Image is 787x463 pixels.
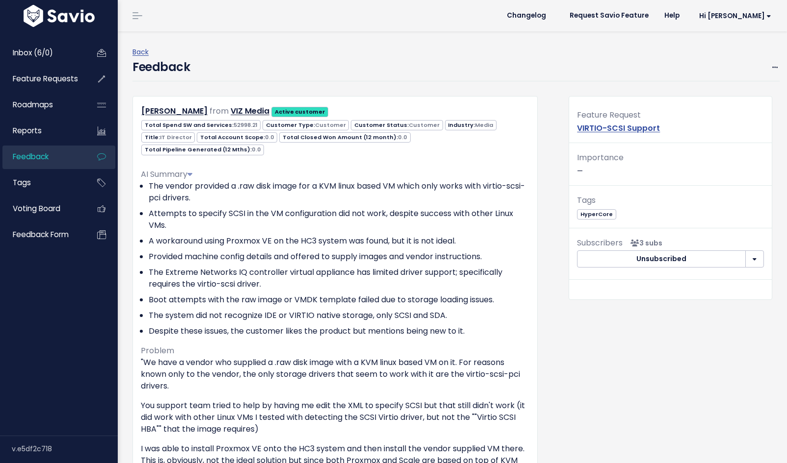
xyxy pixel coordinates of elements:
[12,436,118,462] div: v.e5df2c718
[687,8,779,24] a: Hi [PERSON_NAME]
[577,209,616,219] a: HyperCore
[562,8,656,23] a: Request Savio Feature
[577,209,616,219] span: HyperCore
[262,120,349,130] span: Customer Type:
[445,120,497,130] span: Industry:
[656,8,687,23] a: Help
[507,12,546,19] span: Changelog
[252,146,261,153] span: 0.0
[315,121,346,129] span: Customer
[409,121,440,129] span: Customer
[2,120,81,142] a: Reports
[2,223,81,246] a: Feedback form
[577,237,623,248] span: Subscribers
[13,125,42,136] span: Reports
[141,357,529,392] p: "We have a vendor who supplied a .raw disk image with a KVM linux based VM on it. For reasons kno...
[132,47,149,57] a: Back
[265,133,274,141] span: 0.0
[231,105,269,117] a: VIZ Media
[141,120,261,130] span: Total Spend SW and Services:
[197,132,277,143] span: Total Account Scope:
[141,400,529,435] p: You support team tried to help by having me edit the XML to specify SCSI but that still didn't wo...
[577,152,624,163] span: Importance
[475,121,493,129] span: Media
[160,133,192,141] span: IT Director
[141,169,192,180] span: AI Summary
[2,94,81,116] a: Roadmaps
[149,208,529,231] li: Attempts to specify SCSI in the VM configuration did not work, despite success with other Linux VMs.
[149,325,529,337] li: Despite these issues, the customer likes the product but mentions being new to it.
[577,122,660,134] a: VIRTIO-SCSI Support
[2,42,81,64] a: Inbox (6/0)
[141,145,264,155] span: Total Pipeline Generated (12 Mths):
[21,5,97,27] img: logo-white.9d6f32f41409.svg
[2,146,81,168] a: Feedback
[141,345,174,356] span: Problem
[275,108,325,116] strong: Active customer
[13,48,53,58] span: Inbox (6/0)
[149,235,529,247] li: A workaround using Proxmox VE on the HC3 system was found, but it is not ideal.
[13,177,31,188] span: Tags
[351,120,443,130] span: Customer Status:
[577,109,641,121] span: Feature Request
[577,250,746,268] button: Unsubscribed
[13,73,78,84] span: Feature Requests
[149,294,529,306] li: Boot attempts with the raw image or VMDK template failed due to storage loading issues.
[141,132,195,143] span: Title:
[627,238,662,248] span: <p><strong>Subscribers</strong><br><br> - Danielle Herbert<br> - Kyle Mellander<br> - Tim Laplant...
[210,105,229,117] span: from
[13,229,69,240] span: Feedback form
[2,171,81,194] a: Tags
[149,180,529,204] li: The vendor provided a .raw disk image for a KVM linux based VM which only works with virtio-scsi-...
[398,133,407,141] span: 0.0
[13,203,60,214] span: Voting Board
[577,151,764,177] p: —
[149,251,529,263] li: Provided machine config details and offered to supply images and vendor instructions.
[141,105,208,117] a: [PERSON_NAME]
[2,197,81,220] a: Voting Board
[2,68,81,90] a: Feature Requests
[149,267,529,290] li: The Extreme Networks IQ controller virtual appliance has limited driver support; specifically req...
[577,195,596,206] span: Tags
[149,310,529,321] li: The system did not recognize IDE or VIRTIO native storage, only SCSI and SDA.
[13,151,49,162] span: Feedback
[234,121,258,129] span: 52998.21
[13,99,53,110] span: Roadmaps
[279,132,410,143] span: Total Closed Won Amount (12 month):
[132,58,190,76] h4: Feedback
[699,12,771,20] span: Hi [PERSON_NAME]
